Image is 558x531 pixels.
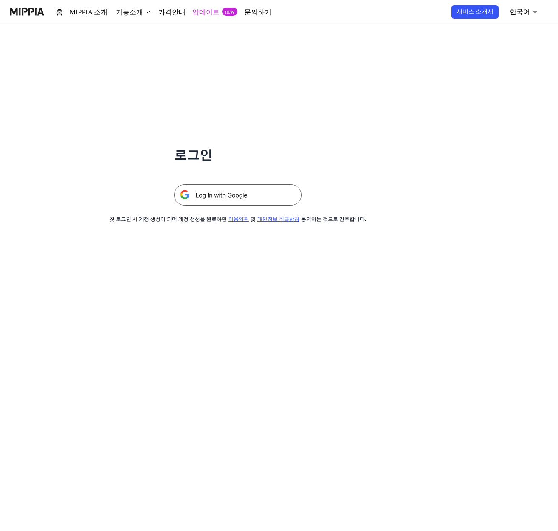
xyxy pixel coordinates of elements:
a: MIPPIA 소개 [69,7,104,17]
a: 가격안내 [152,7,176,17]
a: 홈 [56,7,62,17]
a: 문의하기 [232,7,256,17]
div: 기능소개 [111,7,138,17]
a: 업데이트 [183,7,206,17]
a: 이용약관 [230,216,247,222]
div: new [209,8,225,16]
a: 개인정보 취급방침 [255,216,290,222]
button: 서비스 소개서 [459,5,501,19]
h1: 로그인 [174,146,302,164]
img: 구글 로그인 버튼 [174,184,302,206]
div: 한국어 [510,7,532,17]
div: 첫 로그인 시 계정 생성이 되며 계정 생성을 완료하면 및 동의하는 것으로 간주합니다. [129,216,347,223]
button: 기능소개 [111,7,145,17]
button: 한국어 [505,3,544,20]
